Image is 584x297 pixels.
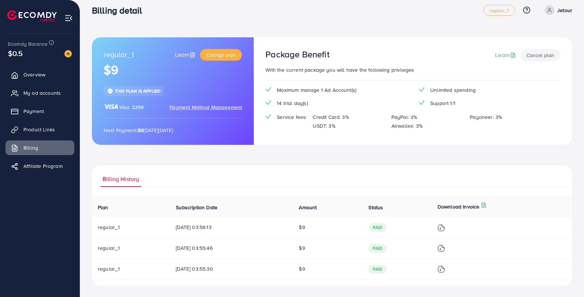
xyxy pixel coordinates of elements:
span: paid [368,223,387,232]
span: Payment [23,108,44,115]
span: [DATE] 03:55:30 [176,265,287,272]
span: Change plan [206,51,236,59]
p: Next Payment: [DATE][DATE] [104,126,242,135]
span: 2299 [132,104,144,111]
img: tick [265,100,271,105]
img: tick [265,114,271,119]
button: Cancel plan [520,49,561,61]
p: USDT: 3% [313,121,335,130]
h3: Package Benefit [265,49,329,60]
p: Jetour [557,6,572,15]
span: Product Links [23,126,55,133]
span: My ad accounts [23,89,61,97]
span: Subscription Date [176,204,217,211]
span: regular_1 [98,265,120,272]
span: Affiliate Program [23,162,63,170]
span: regular_1 [98,223,120,231]
img: brand [104,104,118,110]
span: $9 [299,265,305,272]
a: Learn [495,51,517,59]
a: Overview [5,67,74,82]
a: Jetour [542,5,572,15]
strong: $9 [138,127,144,134]
span: Maximum manage 1 Ad Account(s) [277,86,356,94]
p: With the current package you will have the following privileges [265,65,561,74]
img: tick [107,88,113,94]
p: PayPal: 3% [391,113,417,121]
span: Unlimited spending [430,86,476,94]
iframe: Chat [553,264,579,292]
img: image [64,50,72,57]
span: paid [368,244,387,253]
a: Payment [5,104,74,119]
span: regular_1 [104,49,134,61]
img: logo [7,10,57,22]
h3: Billing detail [92,5,148,16]
a: Billing [5,140,74,155]
span: regular_1 [98,244,120,252]
span: [DATE] 03:56:13 [176,223,287,231]
span: Amount [299,204,317,211]
h1: $9 [104,63,242,78]
a: Product Links [5,122,74,137]
img: tick [419,100,424,105]
span: Overview [23,71,45,78]
p: Payoneer: 3% [470,113,502,121]
span: 14 trial day(s) [277,99,308,107]
a: regular_1 [483,5,515,16]
span: [DATE] 03:55:46 [176,244,287,252]
a: Affiliate Program [5,159,74,173]
img: tick [419,87,424,92]
p: Credit Card: 3% [313,113,349,121]
span: $9 [299,223,305,231]
a: Learn [175,50,197,59]
a: My ad accounts [5,86,74,100]
span: $0.5 [8,48,23,59]
p: Airwallex: 3% [391,121,423,130]
span: paid [368,265,387,274]
img: tick [265,87,271,92]
img: ic-download-invoice.1f3c1b55.svg [438,245,445,252]
button: Change plan [200,49,242,61]
span: regular_1 [490,8,509,13]
img: ic-download-invoice.1f3c1b55.svg [438,224,445,232]
span: Status [368,204,383,211]
p: Download Invoice [438,202,480,211]
span: Service fees: [277,113,307,121]
img: menu [64,14,73,22]
span: Billing History [103,175,139,183]
span: Visa [119,104,130,111]
span: Support 1/1 [430,99,455,107]
span: Payment Method Management [170,104,242,111]
span: $9 [299,244,305,252]
span: Billing [23,144,38,151]
span: This plan is applied [115,88,160,94]
span: Ecomdy Balance [8,40,48,48]
img: ic-download-invoice.1f3c1b55.svg [438,266,445,273]
span: Plan [98,204,108,211]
